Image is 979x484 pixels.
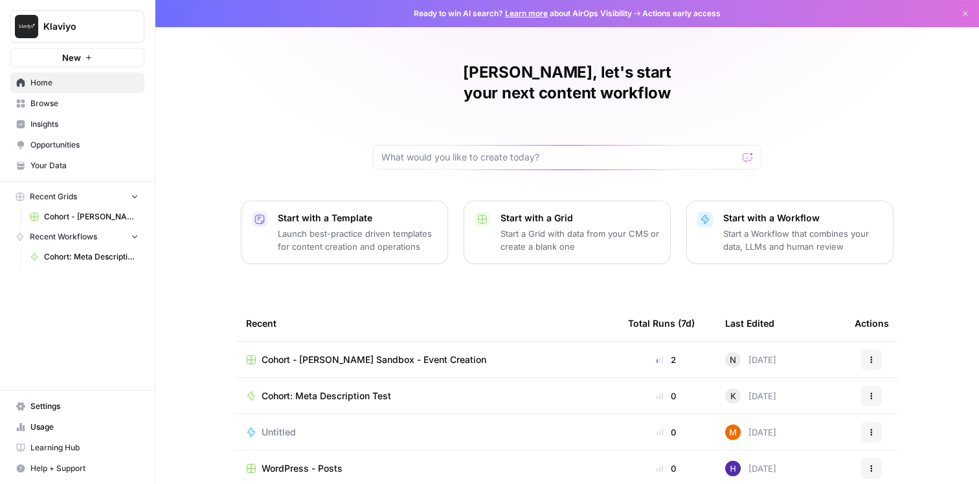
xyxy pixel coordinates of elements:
[723,227,883,253] p: Start a Workflow that combines your data, LLMs and human review
[373,62,761,104] h1: [PERSON_NAME], let's start your next content workflow
[246,426,607,439] a: Untitled
[725,424,776,440] div: [DATE]
[30,160,139,171] span: Your Data
[278,227,437,253] p: Launch best-practice driven templates for content creation and operations
[30,421,139,433] span: Usage
[30,231,97,243] span: Recent Workflows
[381,151,737,164] input: What would you like to create today?
[10,135,144,155] a: Opportunities
[628,305,695,341] div: Total Runs (7d)
[30,77,139,89] span: Home
[278,212,437,225] p: Start with a Template
[10,227,144,247] button: Recent Workflows
[246,305,607,341] div: Recent
[10,48,144,67] button: New
[30,442,139,454] span: Learning Hub
[10,187,144,206] button: Recent Grids
[730,353,736,366] span: N
[642,8,721,19] span: Actions early access
[628,390,704,402] div: 0
[30,401,139,412] span: Settings
[725,388,776,404] div: [DATE]
[628,353,704,366] div: 2
[501,212,660,225] p: Start with a Grid
[501,227,660,253] p: Start a Grid with data from your CMS or create a blank one
[44,211,139,223] span: Cohort - [PERSON_NAME] Sandbox - Event Creation
[262,353,486,366] span: Cohort - [PERSON_NAME] Sandbox - Event Creation
[30,139,139,151] span: Opportunities
[855,305,889,341] div: Actions
[241,201,448,264] button: Start with a TemplateLaunch best-practice driven templates for content creation and operations
[725,424,741,440] img: pxi7o5hmhkx09q2q5yrfdppt7i1s
[10,437,144,458] a: Learning Hub
[725,461,776,476] div: [DATE]
[30,191,77,203] span: Recent Grids
[464,201,671,264] button: Start with a GridStart a Grid with data from your CMS or create a blank one
[246,390,607,402] a: Cohort: Meta Description Test
[686,201,894,264] button: Start with a WorkflowStart a Workflow that combines your data, LLMs and human review
[628,462,704,475] div: 0
[62,51,81,64] span: New
[505,8,548,18] a: Learn more
[10,10,144,43] button: Workspace: Klaviyo
[10,72,144,93] a: Home
[725,461,741,476] img: 7x3txdm7apl8fqboswhylmazuiig
[10,458,144,479] button: Help + Support
[628,426,704,439] div: 0
[262,390,391,402] span: Cohort: Meta Description Test
[10,114,144,135] a: Insights
[10,396,144,417] a: Settings
[43,20,122,33] span: Klaviyo
[30,118,139,130] span: Insights
[10,93,144,114] a: Browse
[730,390,736,402] span: K
[15,15,38,38] img: Klaviyo Logo
[725,352,776,368] div: [DATE]
[30,98,139,109] span: Browse
[246,353,607,366] a: Cohort - [PERSON_NAME] Sandbox - Event Creation
[262,462,343,475] span: WordPress - Posts
[30,463,139,474] span: Help + Support
[10,417,144,437] a: Usage
[723,212,883,225] p: Start with a Workflow
[414,8,632,19] span: Ready to win AI search? about AirOps Visibility
[725,305,774,341] div: Last Edited
[10,155,144,176] a: Your Data
[24,247,144,267] a: Cohort: Meta Description Test
[24,206,144,227] a: Cohort - [PERSON_NAME] Sandbox - Event Creation
[262,426,296,439] span: Untitled
[246,462,607,475] a: WordPress - Posts
[44,251,139,263] span: Cohort: Meta Description Test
